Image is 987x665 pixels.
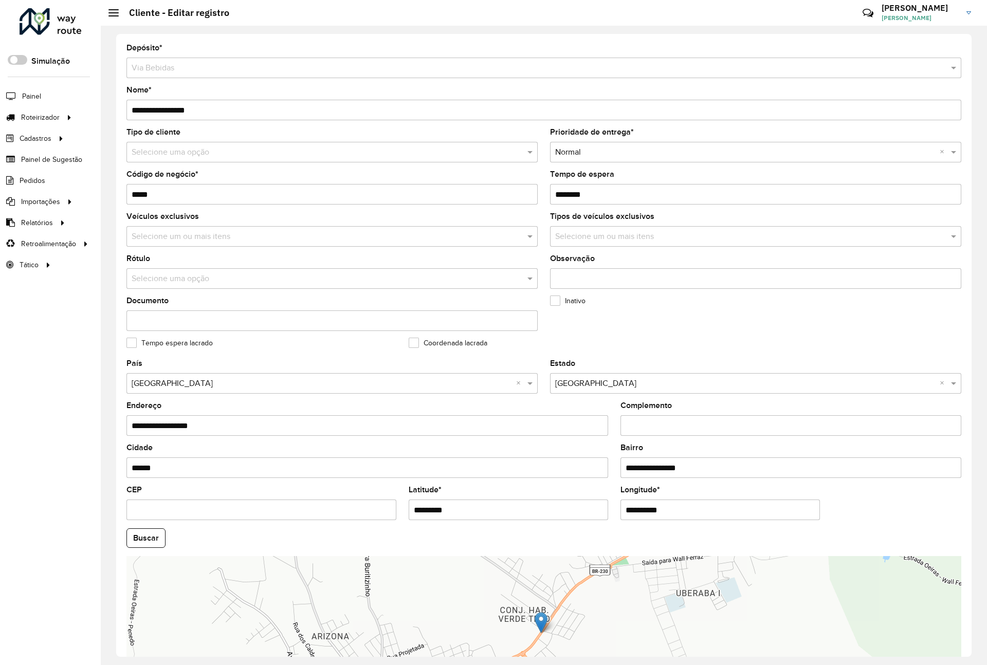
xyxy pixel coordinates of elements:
label: Nome [126,84,152,96]
h2: Cliente - Editar registro [119,7,229,19]
label: Tempo espera lacrado [126,338,213,348]
label: Cidade [126,441,153,454]
img: Marker [535,612,547,633]
label: Inativo [550,295,586,306]
span: Roteirizador [21,112,60,123]
a: Contato Rápido [857,2,879,24]
button: Buscar [126,528,166,548]
span: Tático [20,260,39,270]
span: Painel de Sugestão [21,154,82,165]
label: Estado [550,357,575,370]
span: Clear all [940,377,948,390]
span: Retroalimentação [21,238,76,249]
label: Complemento [620,399,672,412]
span: Relatórios [21,217,53,228]
label: Coordenada lacrada [409,338,487,348]
label: Depósito [126,42,162,54]
span: [PERSON_NAME] [882,13,959,23]
span: Cadastros [20,133,51,144]
h3: [PERSON_NAME] [882,3,959,13]
label: Simulação [31,55,70,67]
span: Painel [22,91,41,102]
span: Importações [21,196,60,207]
label: Código de negócio [126,168,198,180]
label: Observação [550,252,595,265]
label: Veículos exclusivos [126,210,199,223]
label: Latitude [409,484,442,496]
label: Prioridade de entrega [550,126,634,138]
label: País [126,357,142,370]
label: Tipo de cliente [126,126,180,138]
span: Pedidos [20,175,45,186]
label: Longitude [620,484,660,496]
span: Clear all [516,377,525,390]
span: Clear all [940,146,948,158]
label: Documento [126,294,169,307]
label: Tipos de veículos exclusivos [550,210,654,223]
label: Endereço [126,399,161,412]
label: Bairro [620,441,643,454]
label: Rótulo [126,252,150,265]
label: CEP [126,484,142,496]
label: Tempo de espera [550,168,614,180]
